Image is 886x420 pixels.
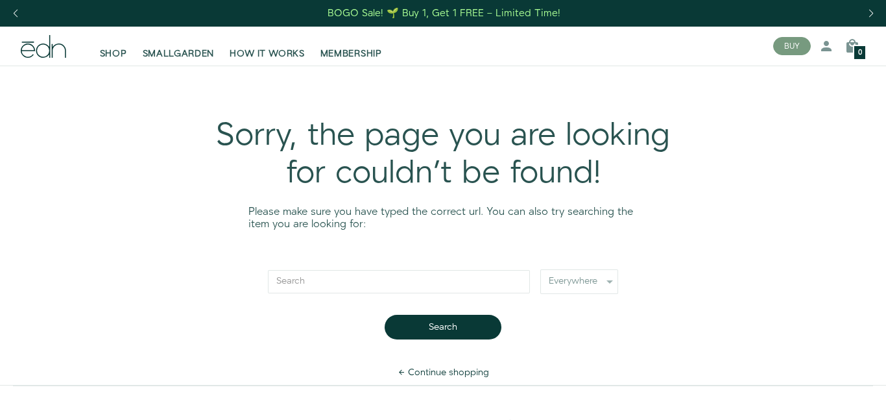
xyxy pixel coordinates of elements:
[230,47,304,60] span: HOW IT WORKS
[408,366,489,379] span: Continue shopping
[773,37,811,55] button: BUY
[268,270,530,293] input: Search
[210,117,676,192] div: Sorry, the page you are looking for couldn't be found!
[100,47,127,60] span: SHOP
[313,32,390,60] a: MEMBERSHIP
[143,47,215,60] span: SMALLGARDEN
[327,3,562,23] a: BOGO Sale! 🌱 Buy 1, Get 1 FREE – Limited Time!
[135,32,222,60] a: SMALLGARDEN
[328,6,560,20] div: BOGO Sale! 🌱 Buy 1, Get 1 FREE – Limited Time!
[92,32,135,60] a: SHOP
[320,47,382,60] span: MEMBERSHIP
[385,315,501,340] button: Search
[248,206,638,230] p: Please make sure you have typed the correct url. You can also try searching the item you are look...
[858,49,862,56] span: 0
[387,360,499,385] a: Continue shopping
[222,32,312,60] a: HOW IT WORKS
